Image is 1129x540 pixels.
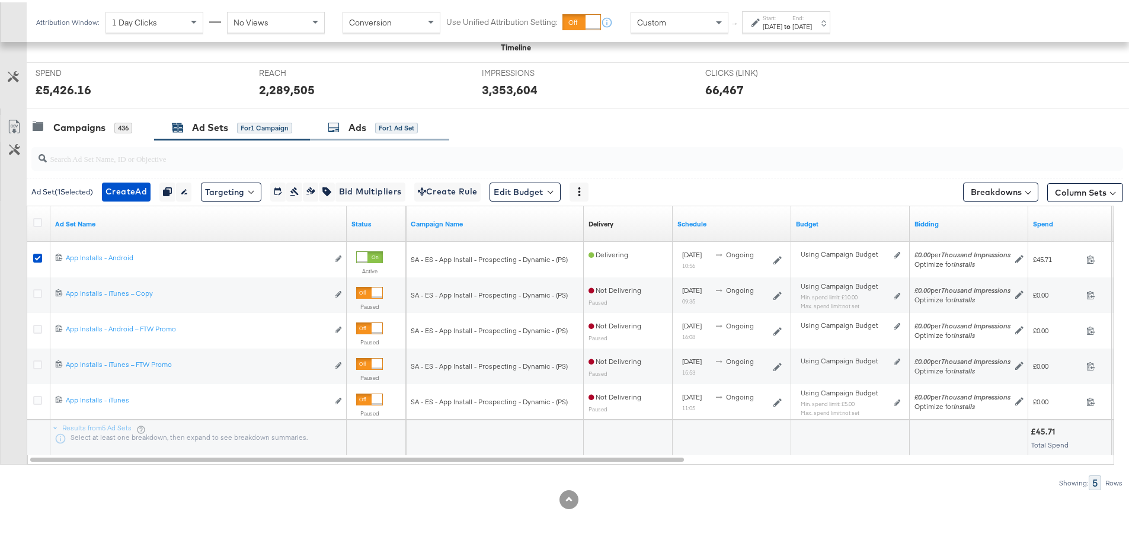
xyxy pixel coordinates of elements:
[914,248,930,257] em: £0.00
[801,300,859,307] sub: Max. spend limit : not set
[941,390,1010,399] em: Thousand Impressions
[105,182,147,197] span: Create Ad
[411,324,568,333] span: SA - ES - App Install - Prospecting - Dynamic - (PS)
[914,248,1010,257] span: per
[53,119,105,132] div: Campaigns
[682,319,702,328] span: [DATE]
[66,357,328,367] div: App Installs - iTunes – FTW Promo
[726,390,754,399] span: ongoing
[954,328,975,337] em: Installs
[1033,253,1082,261] span: £45.71
[963,180,1038,199] button: Breakdowns
[589,319,641,328] span: Not Delivering
[411,395,568,404] span: SA - ES - App Install - Prospecting - Dynamic - (PS)
[589,217,613,226] div: Delivery
[411,359,568,368] span: SA - ES - App Install - Prospecting - Dynamic - (PS)
[66,393,328,402] div: App Installs - iTunes
[914,257,1010,267] div: Optimize for
[705,79,744,96] div: 66,467
[36,79,91,96] div: £5,426.16
[66,393,328,405] a: App Installs - iTunes
[1033,324,1082,333] span: £0.00
[589,368,607,375] sub: Paused
[66,357,328,370] a: App Installs - iTunes – FTW Promo
[349,15,392,25] span: Conversion
[589,283,641,292] span: Not Delivering
[705,65,794,76] span: CLICKS (LINK)
[914,319,1010,328] span: per
[66,286,328,296] div: App Installs - iTunes – Copy
[914,400,1010,409] div: Optimize for
[375,120,418,131] div: for 1 Ad Set
[914,354,930,363] em: £0.00
[356,407,383,415] label: Paused
[356,265,383,273] label: Active
[941,283,1010,292] em: Thousand Impressions
[47,140,1023,163] input: Search Ad Set Name, ID or Objective
[102,180,151,199] button: CreateAd
[726,248,754,257] span: ongoing
[31,184,93,195] div: Ad Set ( 1 Selected)
[682,366,695,373] sub: 15:53
[482,65,571,76] span: IMPRESSIONS
[589,390,641,399] span: Not Delivering
[501,40,531,51] div: Timeline
[682,402,695,409] sub: 11:05
[55,217,342,226] a: Your Ad Set name.
[726,354,754,363] span: ongoing
[682,295,695,302] sub: 09:35
[914,328,1010,338] div: Optimize for
[356,336,383,344] label: Paused
[763,12,782,20] label: Start:
[1031,438,1069,447] span: Total Spend
[66,251,328,263] a: App Installs - Android
[801,318,891,328] div: Using Campaign Budget
[1033,288,1082,297] span: £0.00
[259,79,315,96] div: 2,289,505
[914,217,1024,226] a: Shows your bid and optimisation settings for this Ad Set.
[1031,424,1058,435] div: £45.71
[941,319,1010,328] em: Thousand Impressions
[782,20,792,28] strong: to
[801,407,859,414] sub: Max. spend limit : not set
[914,390,930,399] em: £0.00
[66,322,328,331] div: App Installs - Android – FTW Promo
[234,15,268,25] span: No Views
[801,354,891,363] div: Using Campaign Budget
[589,217,613,226] a: Reflects the ability of your Ad Set to achieve delivery based on ad states, schedule and budget.
[730,20,741,24] span: ↑
[637,15,666,25] span: Custom
[351,217,401,226] a: Shows the current state of your Ad Set.
[914,390,1010,399] span: per
[335,180,405,199] button: Bid Multipliers
[589,354,641,363] span: Not Delivering
[914,283,1010,292] span: per
[792,12,812,20] label: End:
[482,79,538,96] div: 3,353,604
[237,120,292,131] div: for 1 Campaign
[339,182,402,197] span: Bid Multipliers
[914,293,1010,302] div: Optimize for
[726,283,754,292] span: ongoing
[1033,217,1107,226] a: The total amount spent to date.
[1047,181,1123,200] button: Column Sets
[726,319,754,328] span: ongoing
[801,247,891,257] div: Using Campaign Budget
[1058,477,1089,485] div: Showing:
[192,119,228,132] div: Ad Sets
[682,390,702,399] span: [DATE]
[801,386,878,395] span: Using Campaign Budget
[1033,359,1082,368] span: £0.00
[66,286,328,299] a: App Installs - iTunes – Copy
[414,180,481,199] button: Create Rule
[941,248,1010,257] em: Thousand Impressions
[66,251,328,260] div: App Installs - Android
[66,322,328,334] a: App Installs - Android – FTW Promo
[490,180,561,199] button: Edit Budget
[796,217,905,226] a: Shows the current budget of Ad Set.
[446,14,558,25] label: Use Unified Attribution Setting:
[589,403,607,410] sub: Paused
[954,364,975,373] em: Installs
[801,291,858,298] sub: Min. spend limit: £10.00
[418,182,478,197] span: Create Rule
